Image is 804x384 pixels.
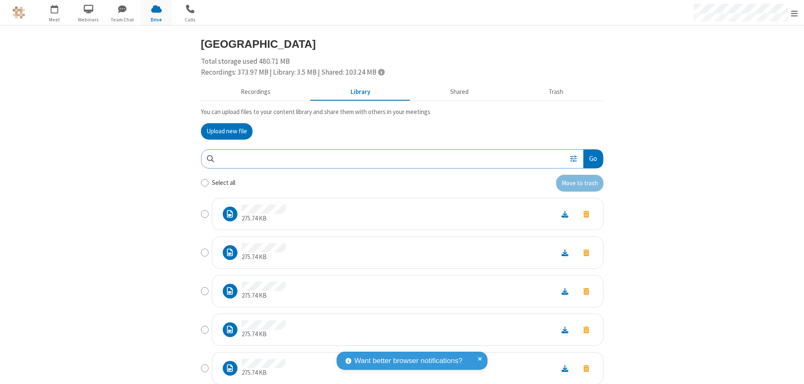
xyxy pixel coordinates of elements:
[242,214,286,223] p: 275.74 KB
[39,16,70,23] span: Meet
[554,325,576,335] a: Download file
[554,363,576,373] a: Download file
[242,291,286,301] p: 275.74 KB
[576,363,597,374] button: Move to trash
[576,247,597,258] button: Move to trash
[311,84,410,100] button: Content library
[212,178,235,188] label: Select all
[107,16,138,23] span: Team Chat
[201,107,603,117] p: You can upload files to your content library and share them with others in your meetings
[576,285,597,297] button: Move to trash
[378,68,384,75] span: Totals displayed include files that have been moved to the trash.
[554,248,576,257] a: Download file
[201,67,603,78] div: Recordings: 373.97 MB | Library: 3.5 MB | Shared: 103.24 MB
[354,355,462,366] span: Want better browser notifications?
[141,16,172,23] span: Drive
[554,286,576,296] a: Download file
[73,16,104,23] span: Webinars
[554,209,576,219] a: Download file
[576,324,597,335] button: Move to trash
[242,252,286,262] p: 275.74 KB
[201,84,311,100] button: Recorded meetings
[556,175,603,192] button: Move to trash
[175,16,206,23] span: Calls
[583,150,603,169] button: Go
[576,208,597,220] button: Move to trash
[13,6,25,19] img: QA Selenium DO NOT DELETE OR CHANGE
[242,330,286,339] p: 275.74 KB
[410,84,509,100] button: Shared during meetings
[201,123,253,140] button: Upload new file
[242,368,286,378] p: 275.74 KB
[201,38,603,50] h3: [GEOGRAPHIC_DATA]
[509,84,603,100] button: Trash
[201,56,603,78] div: Total storage used 480.71 MB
